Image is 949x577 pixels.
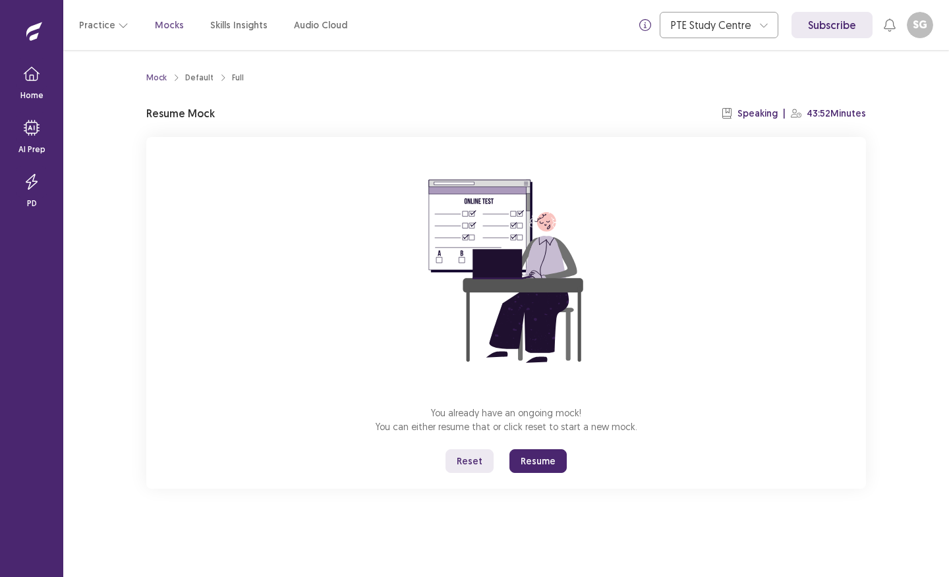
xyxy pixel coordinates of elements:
[27,198,37,209] p: PD
[146,105,215,121] p: Resume Mock
[18,144,45,155] p: AI Prep
[185,72,214,84] div: Default
[146,72,244,84] nav: breadcrumb
[783,107,786,121] p: |
[807,107,866,121] p: 43:52 Minutes
[376,406,637,433] p: You already have an ongoing mock! You can either resume that or click reset to start a new mock.
[232,72,244,84] div: Full
[79,13,129,37] button: Practice
[146,72,167,84] a: Mock
[737,107,778,121] p: Speaking
[155,18,184,32] a: Mocks
[388,153,625,390] img: attend-mock
[210,18,268,32] a: Skills Insights
[509,449,567,473] button: Resume
[446,449,494,473] button: Reset
[20,90,43,101] p: Home
[907,12,933,38] button: SG
[294,18,347,32] a: Audio Cloud
[791,12,873,38] a: Subscribe
[633,13,657,37] button: info
[671,13,753,38] div: PTE Study Centre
